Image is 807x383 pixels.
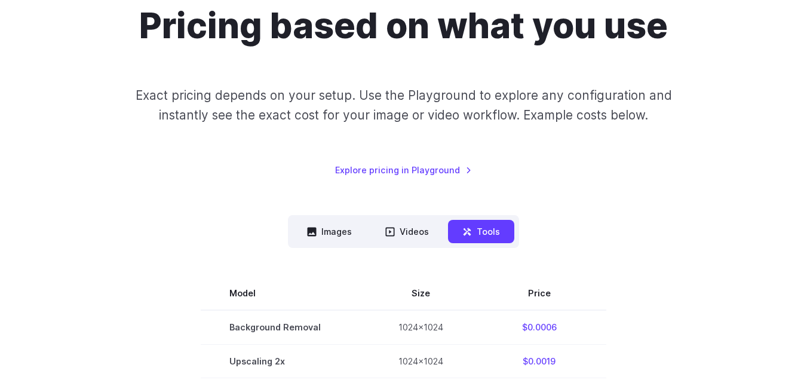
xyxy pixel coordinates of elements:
a: Explore pricing in Playground [335,163,472,177]
td: $0.0006 [472,310,606,344]
button: Tools [448,220,514,243]
th: Size [370,277,472,310]
th: Price [472,277,606,310]
td: $0.0019 [472,344,606,378]
button: Videos [371,220,443,243]
h1: Pricing based on what you use [139,5,668,47]
td: Upscaling 2x [201,344,370,378]
td: Background Removal [201,310,370,344]
button: Images [293,220,366,243]
td: 1024x1024 [370,344,472,378]
td: 1024x1024 [370,310,472,344]
th: Model [201,277,370,310]
p: Exact pricing depends on your setup. Use the Playground to explore any configuration and instantl... [131,85,676,125]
